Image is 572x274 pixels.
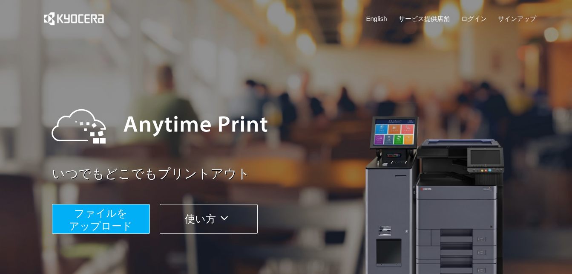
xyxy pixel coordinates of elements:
button: ファイルを​​アップロード [52,204,150,234]
a: いつでもどこでもプリントアウト [52,165,542,183]
a: English [366,14,387,23]
a: サインアップ [498,14,536,23]
a: サービス提供店舗 [399,14,450,23]
a: ログイン [461,14,487,23]
button: 使い方 [160,204,258,234]
span: ファイルを ​​アップロード [69,207,132,232]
